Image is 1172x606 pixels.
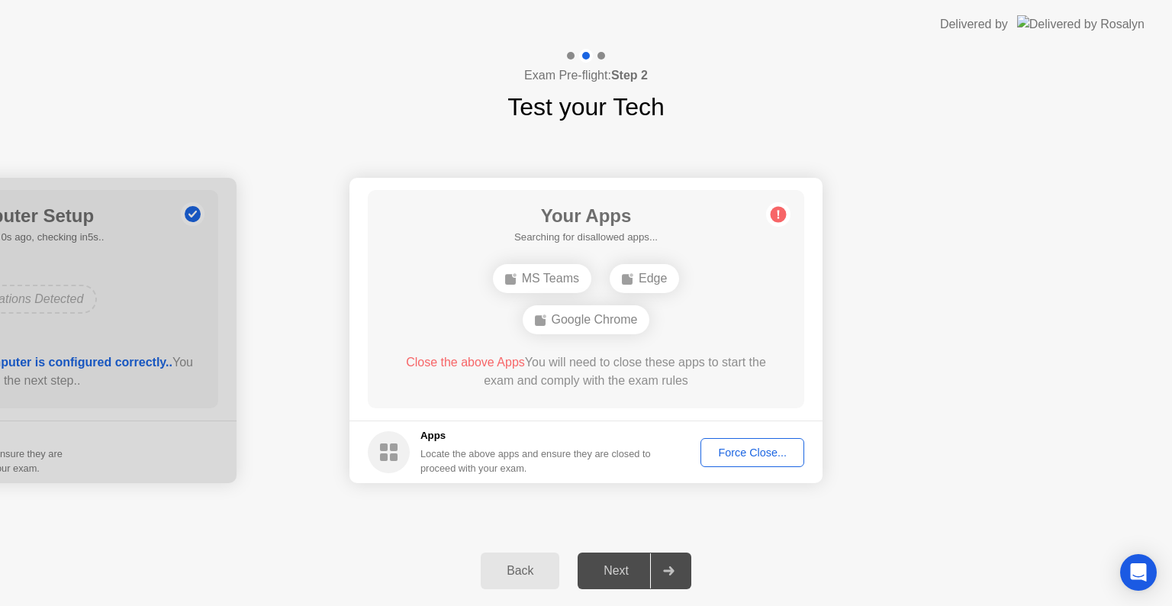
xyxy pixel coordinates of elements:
div: Delivered by [940,15,1008,34]
h1: Test your Tech [507,89,665,125]
b: Step 2 [611,69,648,82]
div: Next [582,564,650,578]
div: Locate the above apps and ensure they are closed to proceed with your exam. [420,446,652,475]
div: MS Teams [493,264,591,293]
div: Edge [610,264,679,293]
div: Back [485,564,555,578]
button: Next [578,553,691,589]
h5: Apps [420,428,652,443]
div: Google Chrome [523,305,650,334]
h4: Exam Pre-flight: [524,66,648,85]
span: Close the above Apps [406,356,525,369]
div: Force Close... [706,446,799,459]
img: Delivered by Rosalyn [1017,15,1145,33]
div: Open Intercom Messenger [1120,554,1157,591]
button: Back [481,553,559,589]
h5: Searching for disallowed apps... [514,230,658,245]
button: Force Close... [700,438,804,467]
h1: Your Apps [514,202,658,230]
div: You will need to close these apps to start the exam and comply with the exam rules [390,353,783,390]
